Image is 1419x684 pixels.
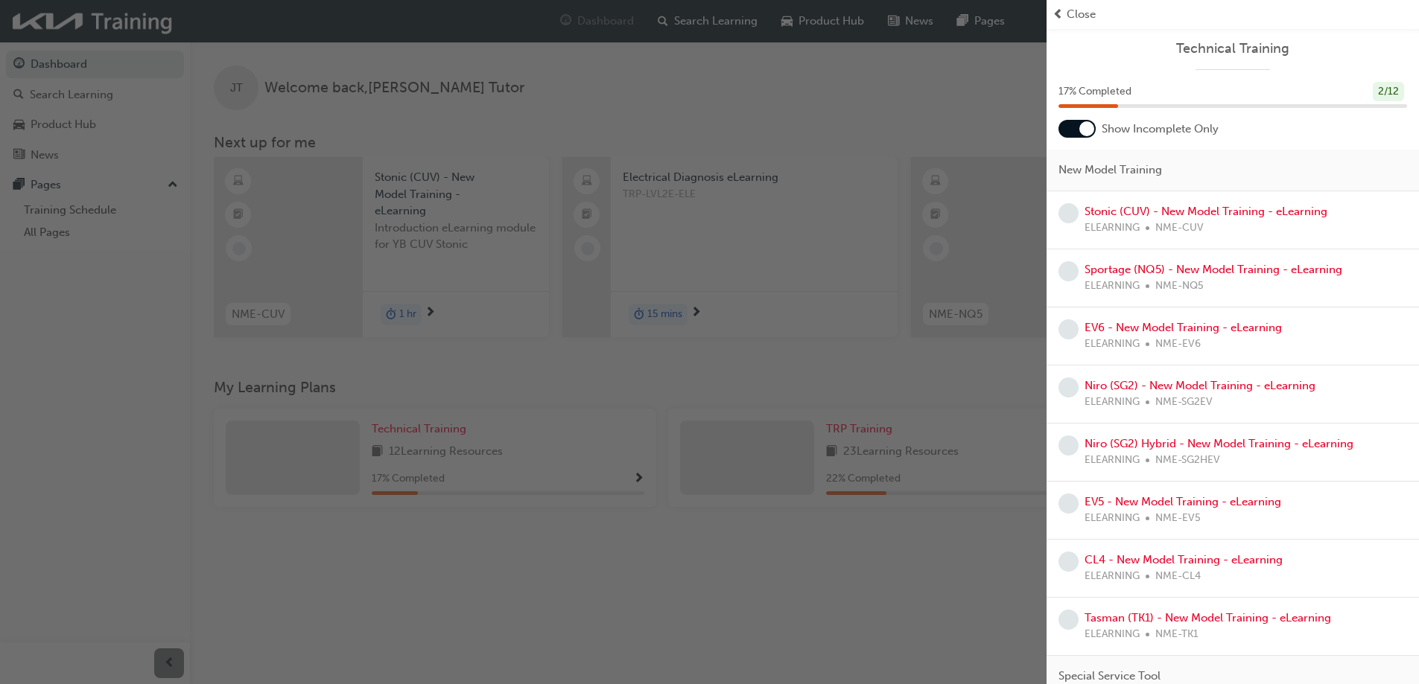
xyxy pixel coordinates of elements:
[1085,553,1283,566] a: CL4 - New Model Training - eLearning
[1102,121,1219,138] span: Show Incomplete Only
[1085,263,1342,276] a: Sportage (NQ5) - New Model Training - eLearning
[1085,452,1140,469] span: ELEARNING
[1085,611,1331,624] a: Tasman (TK1) - New Model Training - eLearning
[1155,278,1204,295] span: NME-NQ5
[1058,162,1162,179] span: New Model Training
[1053,6,1413,23] button: prev-iconClose
[1085,437,1353,450] a: Niro (SG2) Hybrid - New Model Training - eLearning
[1085,568,1140,585] span: ELEARNING
[1067,6,1096,23] span: Close
[1085,510,1140,527] span: ELEARNING
[1058,610,1079,630] span: learningRecordVerb_NONE-icon
[1058,83,1131,100] span: 17 % Completed
[1155,394,1213,411] span: NME-SG2EV
[1155,568,1201,585] span: NME-CL4
[1058,552,1079,572] span: learningRecordVerb_NONE-icon
[1085,495,1281,508] a: EV5 - New Model Training - eLearning
[1085,336,1140,353] span: ELEARNING
[1085,321,1282,334] a: EV6 - New Model Training - eLearning
[1085,220,1140,237] span: ELEARNING
[1155,452,1220,469] span: NME-SG2HEV
[1058,261,1079,281] span: learningRecordVerb_NONE-icon
[1373,82,1404,102] div: 2 / 12
[1155,220,1204,237] span: NME-CUV
[1085,278,1140,295] span: ELEARNING
[1058,319,1079,339] span: learningRecordVerb_NONE-icon
[1085,394,1140,411] span: ELEARNING
[1058,203,1079,223] span: learningRecordVerb_NONE-icon
[1155,626,1199,643] span: NME-TK1
[1155,336,1201,353] span: NME-EV6
[1085,626,1140,643] span: ELEARNING
[1058,40,1407,57] a: Technical Training
[1085,205,1327,218] a: Stonic (CUV) - New Model Training - eLearning
[1053,6,1064,23] span: prev-icon
[1155,510,1201,527] span: NME-EV5
[1058,493,1079,514] span: learningRecordVerb_NONE-icon
[1085,379,1315,392] a: Niro (SG2) - New Model Training - eLearning
[1058,377,1079,397] span: learningRecordVerb_NONE-icon
[1058,435,1079,456] span: learningRecordVerb_NONE-icon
